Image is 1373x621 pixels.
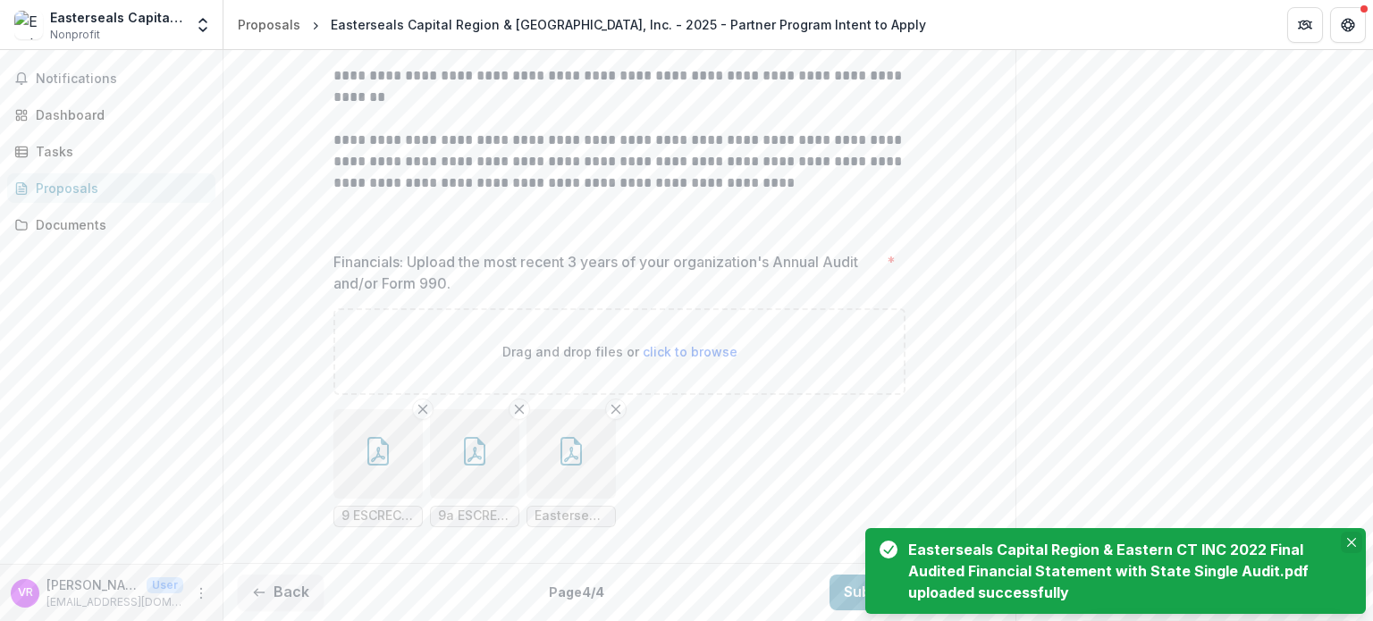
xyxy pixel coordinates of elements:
[18,587,33,599] div: Valerie Rodino
[7,210,215,239] a: Documents
[438,508,511,524] span: 9a ESCREC - Financial Statements with State Single Audit - [DATE].pdf
[1341,532,1362,553] button: Close
[46,594,183,610] p: [EMAIL_ADDRESS][DOMAIN_NAME]
[331,15,926,34] div: Easterseals Capital Region & [GEOGRAPHIC_DATA], Inc. - 2025 - Partner Program Intent to Apply
[502,342,737,361] p: Drag and drop files or
[830,575,1001,610] button: Submit Response
[7,137,215,166] a: Tasks
[36,71,208,87] span: Notifications
[549,583,604,601] p: Page 4 / 4
[333,251,880,294] p: Financials: Upload the most recent 3 years of your organization's Annual Audit and/or Form 990.
[412,399,434,420] button: Remove File
[1287,7,1323,43] button: Partners
[643,344,737,359] span: click to browse
[190,7,215,43] button: Open entity switcher
[238,15,300,34] div: Proposals
[1330,7,1366,43] button: Get Help
[858,521,1373,621] div: Notifications-bottom-right
[190,583,212,604] button: More
[535,508,608,524] span: Easterseals Capital Region & Eastern CT INC 2022 Final Audited Financial Statement with State Sin...
[341,508,415,524] span: 9 ESCREC- Financial Statements with Single Audits - [DATE].pdf
[526,409,616,527] div: Remove FileEasterseals Capital Region & Eastern CT INC 2022 Final Audited Financial Statement wit...
[605,399,627,420] button: Remove File
[50,27,100,43] span: Nonprofit
[509,399,530,420] button: Remove File
[7,100,215,130] a: Dashboard
[36,179,201,197] div: Proposals
[50,8,183,27] div: Easterseals Capital Region & [GEOGRAPHIC_DATA], Inc.
[14,11,43,39] img: Easterseals Capital Region & Eastern CT, Inc.
[231,12,307,38] a: Proposals
[36,142,201,161] div: Tasks
[7,173,215,203] a: Proposals
[238,575,324,610] button: Back
[333,409,423,527] div: Remove File9 ESCREC- Financial Statements with Single Audits - [DATE].pdf
[147,577,183,593] p: User
[46,575,139,594] p: [PERSON_NAME]
[430,409,519,527] div: Remove File9a ESCREC - Financial Statements with State Single Audit - [DATE].pdf
[36,215,201,234] div: Documents
[231,12,933,38] nav: breadcrumb
[7,64,215,93] button: Notifications
[908,539,1330,603] div: Easterseals Capital Region & Eastern CT INC 2022 Final Audited Financial Statement with State Sin...
[36,105,201,124] div: Dashboard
